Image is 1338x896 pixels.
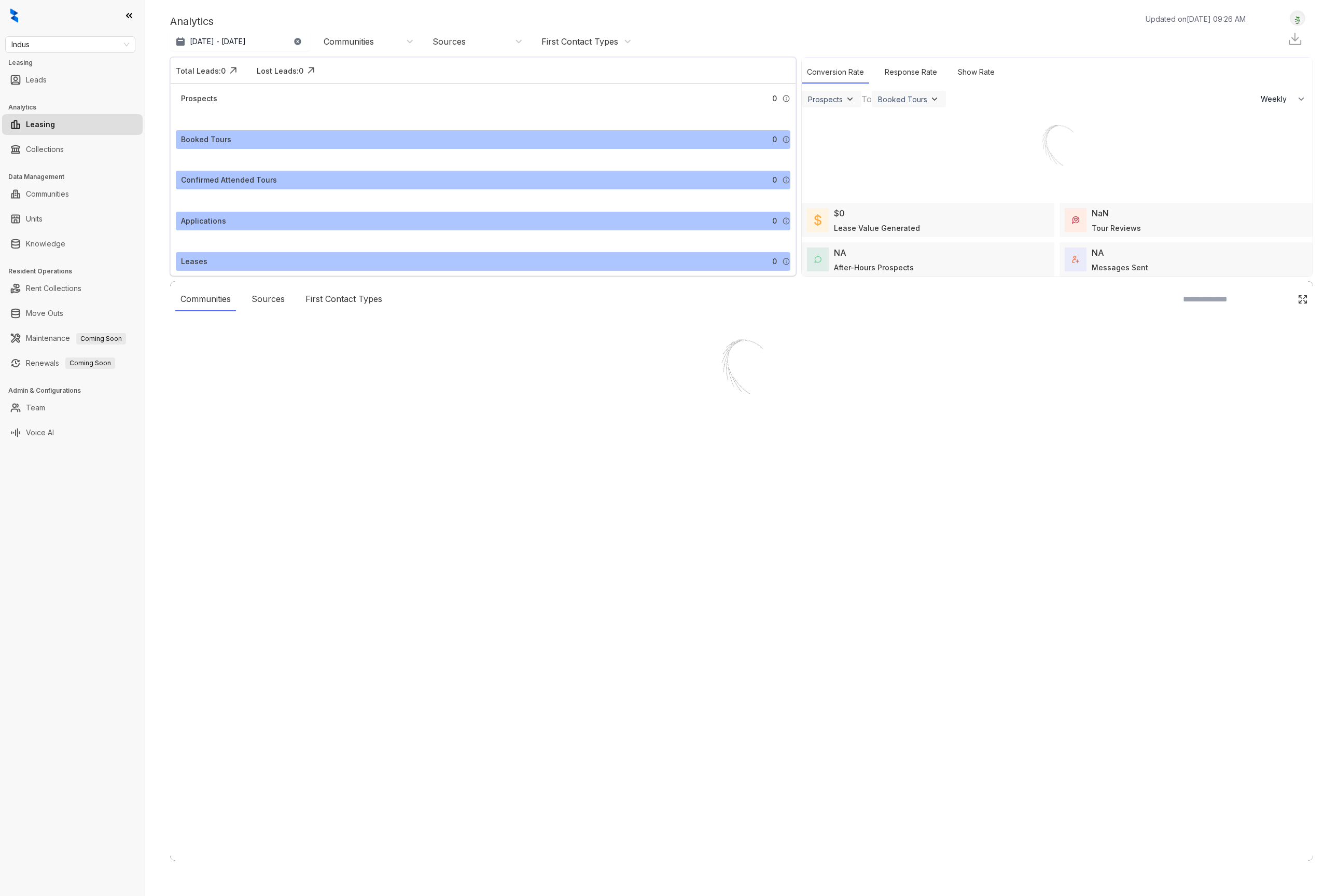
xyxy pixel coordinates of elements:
[953,61,1000,84] div: Show Rate
[2,303,143,324] li: Move Outs
[8,386,145,395] h3: Admin & Configurations
[1092,262,1148,273] div: Messages Sent
[257,65,303,76] div: Lost Leads: 0
[2,397,143,418] li: Team
[808,95,843,104] div: Prospects
[1255,90,1313,108] button: Weekly
[1092,246,1104,259] div: NA
[170,32,310,51] button: [DATE] - [DATE]
[802,61,869,84] div: Conversion Rate
[929,94,940,104] img: ViewFilterArrow
[782,257,790,266] img: Info
[65,357,115,369] span: Coming Soon
[246,287,290,311] div: Sources
[26,139,64,160] a: Collections
[814,214,821,226] img: LeaseValue
[181,256,207,267] div: Leases
[772,134,777,145] span: 0
[8,267,145,276] h3: Resident Operations
[226,63,241,78] img: Click Icon
[834,207,845,219] div: $0
[782,135,790,144] img: Info
[782,176,790,184] img: Info
[10,8,18,23] img: logo
[8,103,145,112] h3: Analytics
[2,328,143,349] li: Maintenance
[26,422,54,443] a: Voice AI
[1287,31,1303,47] img: Download
[2,70,143,90] li: Leads
[2,209,143,229] li: Units
[2,114,143,135] li: Leasing
[324,36,374,47] div: Communities
[26,303,63,324] a: Move Outs
[690,318,793,421] img: Loader
[26,114,55,135] a: Leasing
[1018,108,1096,186] img: Loader
[861,93,872,105] div: To
[11,37,129,52] span: Indus
[175,287,236,311] div: Communities
[8,172,145,182] h3: Data Management
[1261,94,1292,104] span: Weekly
[1092,223,1141,233] div: Tour Reviews
[181,215,226,227] div: Applications
[26,184,69,204] a: Communities
[1072,216,1079,224] img: TourReviews
[181,134,231,145] div: Booked Tours
[1146,13,1246,24] p: Updated on [DATE] 09:26 AM
[181,93,217,104] div: Prospects
[834,246,846,259] div: NA
[782,217,790,225] img: Info
[300,287,387,311] div: First Contact Types
[782,94,790,103] img: Info
[26,209,43,229] a: Units
[814,256,821,264] img: AfterHoursConversations
[170,13,214,29] p: Analytics
[8,58,145,67] h3: Leasing
[1290,13,1305,24] img: UserAvatar
[2,353,143,374] li: Renewals
[541,36,618,47] div: First Contact Types
[845,94,855,104] img: ViewFilterArrow
[26,70,47,90] a: Leads
[26,233,65,254] a: Knowledge
[772,256,777,267] span: 0
[834,223,920,233] div: Lease Value Generated
[1072,256,1079,263] img: TotalFum
[433,36,466,47] div: Sources
[772,215,777,227] span: 0
[772,93,777,104] span: 0
[26,353,115,374] a: RenewalsComing Soon
[772,174,777,186] span: 0
[2,184,143,204] li: Communities
[176,65,226,76] div: Total Leads: 0
[723,421,760,432] div: Loading...
[1276,295,1285,304] img: SearchIcon
[2,422,143,443] li: Voice AI
[303,63,319,78] img: Click Icon
[880,61,942,84] div: Response Rate
[834,262,914,273] div: After-Hours Prospects
[2,139,143,160] li: Collections
[190,36,246,47] p: [DATE] - [DATE]
[26,397,45,418] a: Team
[1092,207,1109,219] div: NaN
[181,174,277,186] div: Confirmed Attended Tours
[2,278,143,299] li: Rent Collections
[878,95,927,104] div: Booked Tours
[76,333,126,344] span: Coming Soon
[26,278,81,299] a: Rent Collections
[1298,294,1308,305] img: Click Icon
[2,233,143,254] li: Knowledge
